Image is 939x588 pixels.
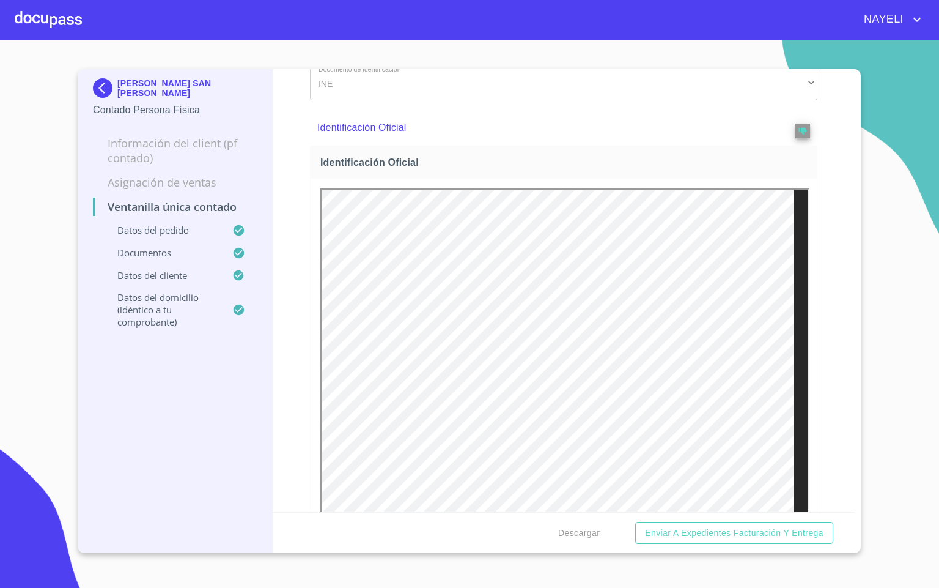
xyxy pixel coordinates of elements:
[317,121,760,135] p: Identificación Oficial
[635,522,833,545] button: Enviar a Expedientes Facturación y Entrega
[645,526,823,541] span: Enviar a Expedientes Facturación y Entrega
[93,199,257,214] p: Ventanilla única contado
[117,78,257,98] p: [PERSON_NAME] SAN [PERSON_NAME]
[93,78,257,103] div: [PERSON_NAME] SAN [PERSON_NAME]
[310,67,817,100] div: INE
[558,526,600,541] span: Descargar
[795,124,810,138] button: reject
[93,78,117,98] img: Docupass spot blue
[93,175,257,190] p: Asignación de Ventas
[93,136,257,165] p: Información del Client (PF contado)
[855,10,924,29] button: account of current user
[93,103,257,117] p: Contado Persona Física
[93,291,232,328] p: Datos del domicilio (idéntico a tu comprobante)
[93,247,232,259] p: Documentos
[93,269,232,281] p: Datos del cliente
[553,522,605,545] button: Descargar
[855,10,910,29] span: NAYELI
[320,188,809,518] iframe: Identificación Oficial
[93,224,232,236] p: Datos del pedido
[320,156,812,169] span: Identificación Oficial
